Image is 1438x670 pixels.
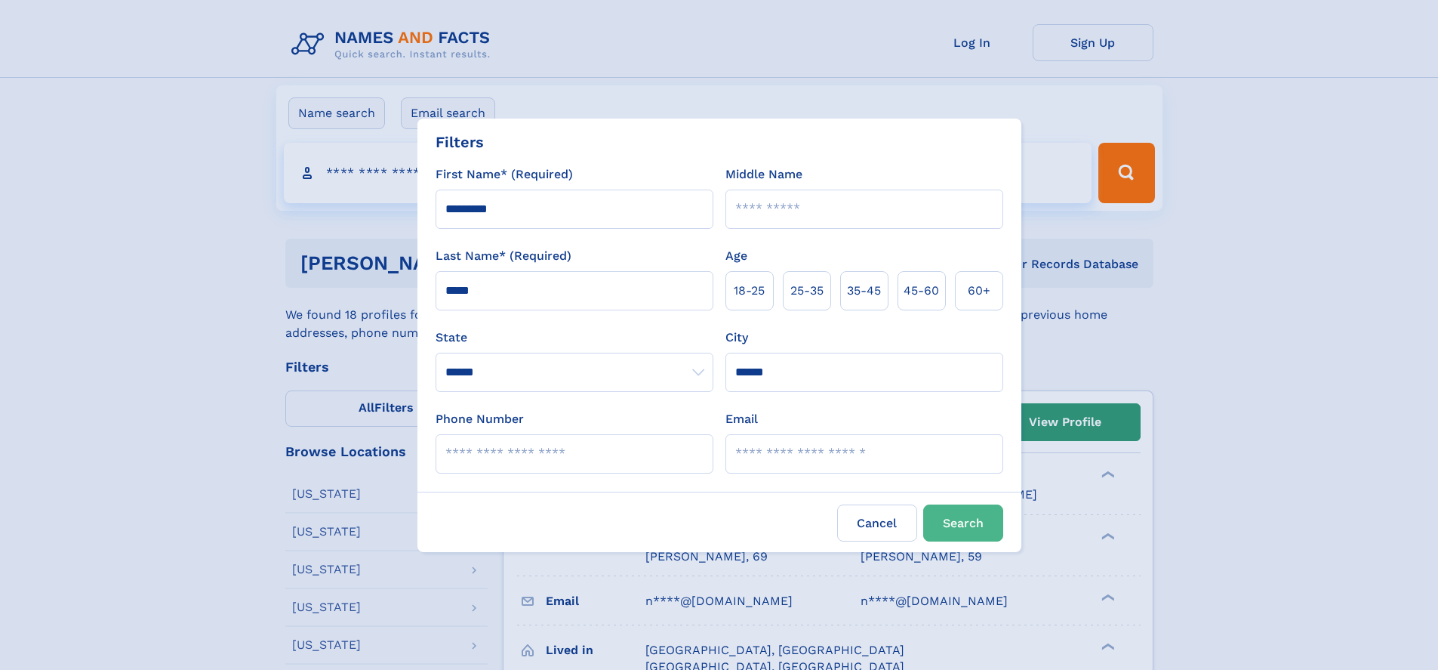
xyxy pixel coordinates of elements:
label: Phone Number [436,410,524,428]
label: City [725,329,748,347]
label: Cancel [837,505,917,542]
span: 25‑35 [790,282,824,300]
label: State [436,329,713,347]
label: Middle Name [725,165,802,184]
span: 45‑60 [904,282,939,300]
span: 35‑45 [847,282,881,300]
div: Filters [436,131,484,153]
label: Age [725,247,747,265]
span: 18‑25 [734,282,765,300]
span: 60+ [968,282,990,300]
label: Last Name* (Required) [436,247,571,265]
button: Search [923,505,1003,542]
label: First Name* (Required) [436,165,573,184]
label: Email [725,410,758,428]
